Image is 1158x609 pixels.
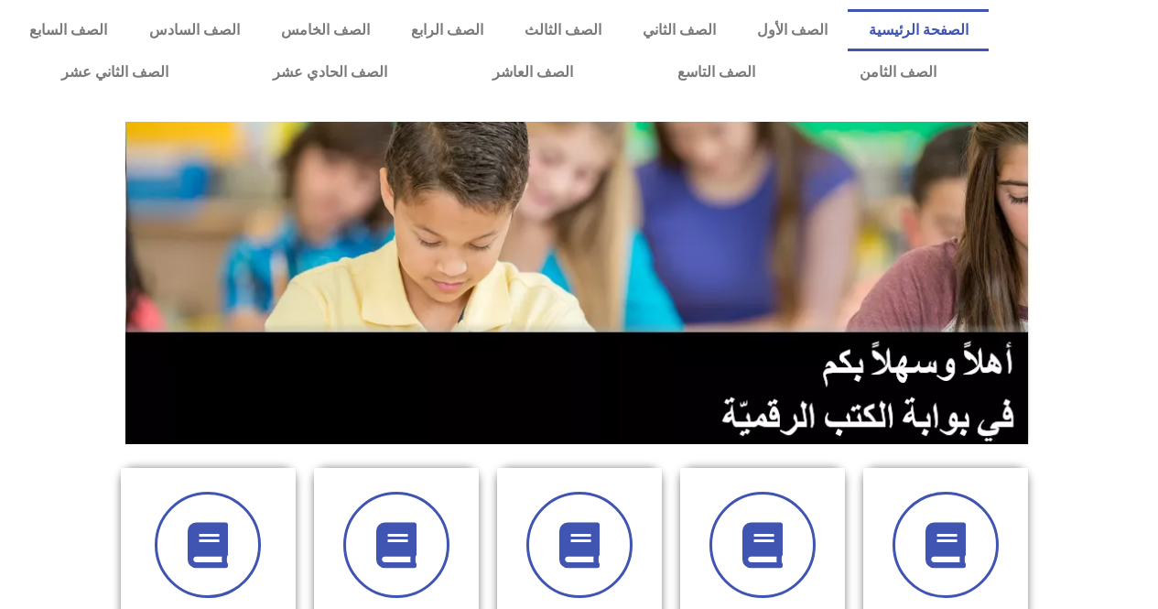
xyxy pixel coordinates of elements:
[260,9,390,51] a: الصف الخامس
[625,51,807,93] a: الصف التاسع
[9,9,128,51] a: الصف السابع
[440,51,625,93] a: الصف العاشر
[503,9,622,51] a: الصف الثالث
[848,9,989,51] a: الصفحة الرئيسية
[736,9,848,51] a: الصف الأول
[9,51,221,93] a: الصف الثاني عشر
[390,9,503,51] a: الصف الرابع
[622,9,736,51] a: الصف الثاني
[128,9,260,51] a: الصف السادس
[221,51,439,93] a: الصف الحادي عشر
[807,51,989,93] a: الصف الثامن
